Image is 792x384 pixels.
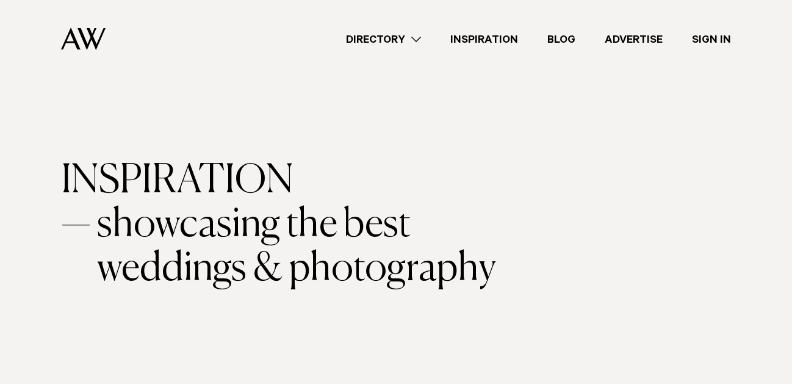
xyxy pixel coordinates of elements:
[61,159,731,291] h1: INSPIRATION
[533,31,590,48] a: Blog
[677,31,746,48] a: Sign In
[97,203,549,291] span: showcasing the best weddings & photography
[61,203,91,291] span: —
[61,27,106,50] img: Auckland Weddings Logo
[590,31,677,48] a: Advertise
[331,31,436,48] a: Directory
[436,31,533,48] a: Inspiration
